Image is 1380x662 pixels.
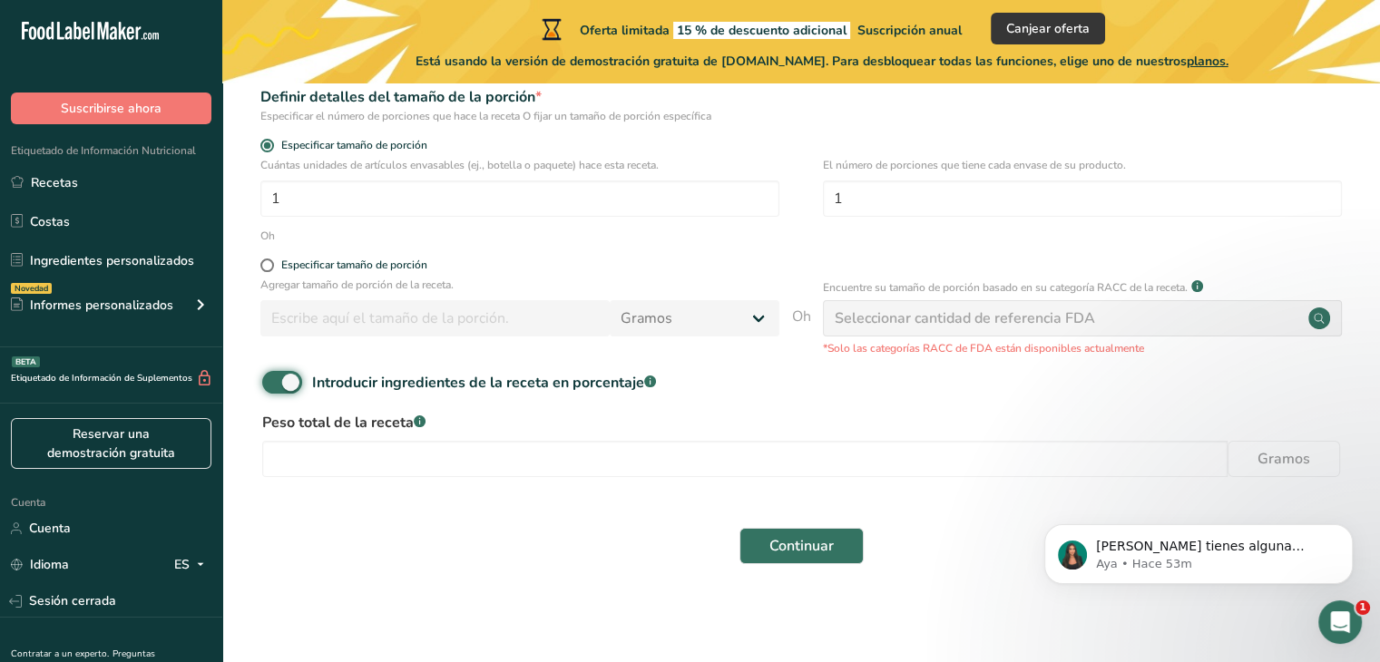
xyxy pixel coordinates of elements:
font: Suscripción anual [857,22,962,39]
font: Gramos [1258,449,1310,469]
font: Especificar tamaño de porción [281,258,427,272]
font: Etiquetado de Información Nutricional [11,143,196,158]
font: ES [174,556,190,573]
font: Informes personalizados [30,297,173,314]
button: Canjear oferta [991,13,1105,44]
font: 1 [1359,601,1366,613]
font: Sesión cerrada [29,592,116,609]
font: Seleccionar cantidad de referencia FDA [835,308,1095,328]
font: Recetas [31,174,78,191]
font: *Solo las categorías RACC de FDA están disponibles actualmente [823,341,1144,355]
font: Idioma [30,556,69,573]
font: El número de porciones que tiene cada envase de su producto. [823,158,1126,172]
font: BETA [15,356,36,367]
font: Continuar [769,536,834,556]
font: 15 % de descuento adicional [677,22,847,39]
font: Canjear oferta [1006,20,1090,37]
font: planos. [1187,53,1228,70]
font: Encuentre su tamaño de porción basado en su categoría RACC de la receta. [823,280,1188,295]
font: Cuenta [11,495,45,510]
button: Suscribirse ahora [11,92,211,124]
font: Especificar tamaño de porción [281,138,427,152]
font: Agregar tamaño de porción de la receta. [260,277,454,292]
font: Oferta limitada [580,22,670,39]
font: Ingredientes personalizados [30,252,194,269]
a: Contratar a un experto. [11,647,109,660]
button: Gramos [1228,441,1340,477]
font: Introducir ingredientes de la receta en porcentaje [312,373,644,393]
iframe: Chat en vivo de Intercom [1318,600,1362,644]
font: Novedad [15,283,48,294]
font: Reservar una demostración gratuita [47,425,175,462]
font: Cuántas unidades de artículos envasables (ej., botella o paquete) hace esta receta. [260,158,659,172]
a: Reservar una demostración gratuita [11,418,211,469]
font: Oh [792,307,811,326]
font: Etiquetado de Información de Suplementos [11,372,192,385]
font: Especificar el número de porciones que hace la receta O fijar un tamaño de porción específica [260,109,711,123]
font: Oh [260,229,275,243]
font: Cuenta [29,520,71,537]
font: Definir detalles del tamaño de la porción [260,87,535,107]
font: Está usando la versión de demostración gratuita de [DOMAIN_NAME]. Para desbloquear todas las func... [416,53,1187,70]
font: Peso total de la receta [262,413,414,433]
button: Continuar [739,528,864,564]
iframe: Mensaje de notificaciones del intercomunicador [1017,486,1380,613]
input: Escribe aquí el tamaño de la porción. [260,300,610,336]
font: Costas [30,213,70,230]
font: Suscribirse ahora [61,100,161,117]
